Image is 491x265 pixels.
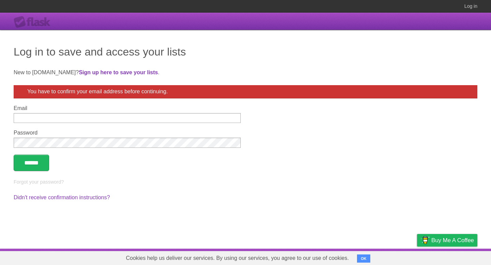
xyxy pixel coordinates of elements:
img: Buy me a coffee [420,234,430,246]
a: Sign up here to save your lists [79,69,158,75]
h1: Log in to save and access your lists [14,44,477,60]
span: Buy me a coffee [431,234,474,246]
a: Didn't receive confirmation instructions? [14,194,110,200]
p: New to [DOMAIN_NAME]? . [14,68,477,77]
a: Privacy [408,250,426,263]
button: OK [357,254,370,263]
div: You have to confirm your email address before continuing. [14,85,477,98]
label: Email [14,105,241,111]
label: Password [14,130,241,136]
a: Forgot your password? [14,179,64,185]
a: Developers [349,250,376,263]
div: Flask [14,16,55,28]
a: About [326,250,341,263]
a: Buy me a coffee [417,234,477,247]
a: Terms [385,250,400,263]
a: Suggest a feature [434,250,477,263]
span: Cookies help us deliver our services. By using our services, you agree to our use of cookies. [119,251,356,265]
